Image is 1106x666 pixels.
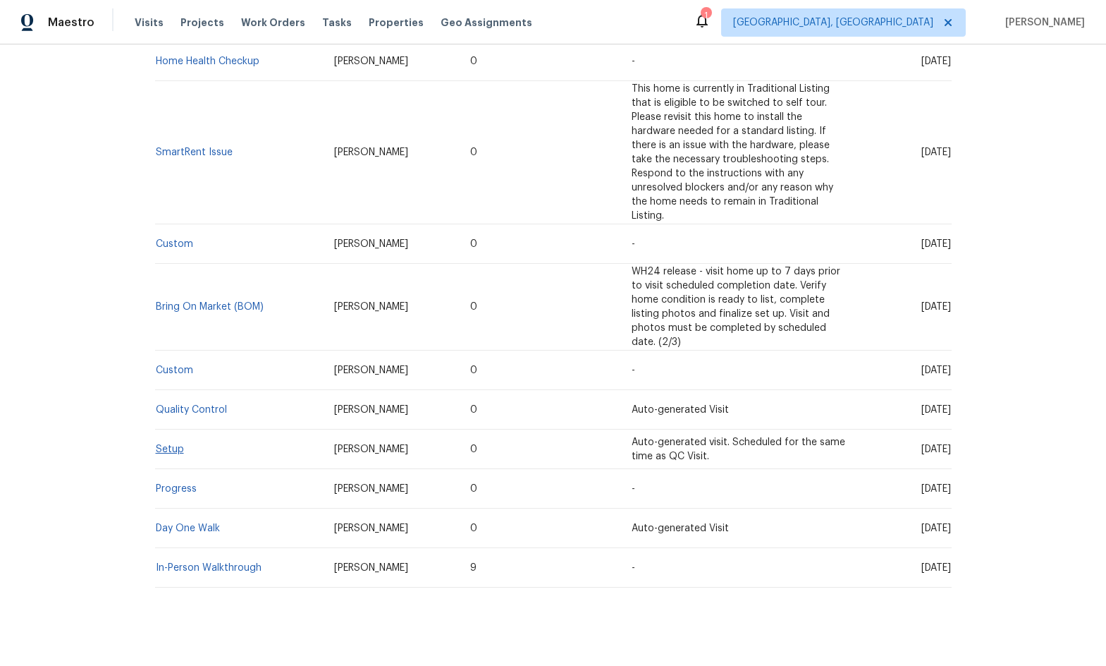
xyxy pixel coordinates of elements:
[156,444,184,454] a: Setup
[334,563,408,573] span: [PERSON_NAME]
[156,56,259,66] a: Home Health Checkup
[470,405,477,415] span: 0
[334,147,408,157] span: [PERSON_NAME]
[156,147,233,157] a: SmartRent Issue
[470,302,477,312] span: 0
[632,523,729,533] span: Auto-generated Visit
[733,16,933,30] span: [GEOGRAPHIC_DATA], [GEOGRAPHIC_DATA]
[632,365,635,375] span: -
[156,365,193,375] a: Custom
[921,302,951,312] span: [DATE]
[470,239,477,249] span: 0
[156,239,193,249] a: Custom
[921,147,951,157] span: [DATE]
[334,239,408,249] span: [PERSON_NAME]
[921,239,951,249] span: [DATE]
[632,563,635,573] span: -
[334,405,408,415] span: [PERSON_NAME]
[470,484,477,494] span: 0
[470,563,477,573] span: 9
[921,523,951,533] span: [DATE]
[470,444,477,454] span: 0
[470,147,477,157] span: 0
[921,365,951,375] span: [DATE]
[334,523,408,533] span: [PERSON_NAME]
[322,18,352,28] span: Tasks
[334,302,408,312] span: [PERSON_NAME]
[180,16,224,30] span: Projects
[135,16,164,30] span: Visits
[48,16,94,30] span: Maestro
[701,8,711,23] div: 1
[632,84,833,221] span: This home is currently in Traditional Listing that is eligible to be switched to self tour. Pleas...
[632,239,635,249] span: -
[632,267,840,347] span: WH24 release - visit home up to 7 days prior to visit scheduled completion date. Verify home cond...
[334,484,408,494] span: [PERSON_NAME]
[1000,16,1085,30] span: [PERSON_NAME]
[156,563,262,573] a: In-Person Walkthrough
[632,405,729,415] span: Auto-generated Visit
[921,484,951,494] span: [DATE]
[334,56,408,66] span: [PERSON_NAME]
[470,56,477,66] span: 0
[334,444,408,454] span: [PERSON_NAME]
[921,405,951,415] span: [DATE]
[632,484,635,494] span: -
[632,437,845,461] span: Auto-generated visit. Scheduled for the same time as QC Visit.
[632,56,635,66] span: -
[156,405,227,415] a: Quality Control
[441,16,532,30] span: Geo Assignments
[334,365,408,375] span: [PERSON_NAME]
[470,365,477,375] span: 0
[156,302,264,312] a: Bring On Market (BOM)
[470,523,477,533] span: 0
[921,563,951,573] span: [DATE]
[921,56,951,66] span: [DATE]
[241,16,305,30] span: Work Orders
[156,523,220,533] a: Day One Walk
[369,16,424,30] span: Properties
[921,444,951,454] span: [DATE]
[156,484,197,494] a: Progress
